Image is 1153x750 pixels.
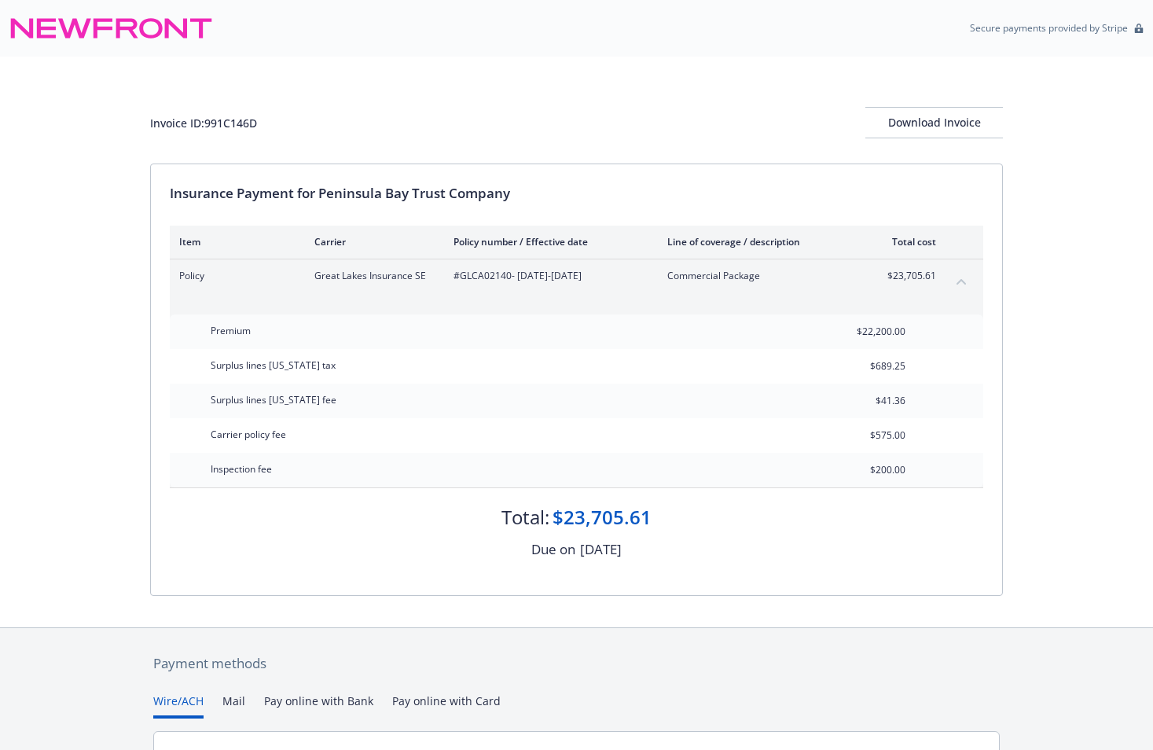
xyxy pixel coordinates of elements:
[553,504,652,531] div: $23,705.61
[170,183,983,204] div: Insurance Payment for Peninsula Bay Trust Company
[179,269,289,283] span: Policy
[314,269,428,283] span: Great Lakes Insurance SE
[179,235,289,248] div: Item
[580,539,622,560] div: [DATE]
[211,358,336,372] span: Surplus lines [US_STATE] tax
[970,21,1128,35] p: Secure payments provided by Stripe
[453,235,642,248] div: Policy number / Effective date
[153,693,204,719] button: Wire/ACH
[153,653,1000,674] div: Payment methods
[877,235,936,248] div: Total cost
[865,108,1003,138] div: Download Invoice
[865,107,1003,138] button: Download Invoice
[211,324,251,337] span: Premium
[531,539,575,560] div: Due on
[170,259,983,305] div: PolicyGreat Lakes Insurance SE#GLCA02140- [DATE]-[DATE]Commercial Package$23,705.61collapse content
[813,424,915,447] input: 0.00
[150,115,257,131] div: Invoice ID: 991C146D
[813,355,915,378] input: 0.00
[877,269,936,283] span: $23,705.61
[392,693,501,719] button: Pay online with Card
[813,389,915,413] input: 0.00
[667,269,852,283] span: Commercial Package
[667,235,852,248] div: Line of coverage / description
[453,269,642,283] span: #GLCA02140 - [DATE]-[DATE]
[222,693,245,719] button: Mail
[813,458,915,482] input: 0.00
[211,462,272,476] span: Inspection fee
[813,320,915,344] input: 0.00
[314,235,428,248] div: Carrier
[211,428,286,441] span: Carrier policy fee
[949,269,974,294] button: collapse content
[211,393,336,406] span: Surplus lines [US_STATE] fee
[264,693,373,719] button: Pay online with Bank
[501,504,549,531] div: Total:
